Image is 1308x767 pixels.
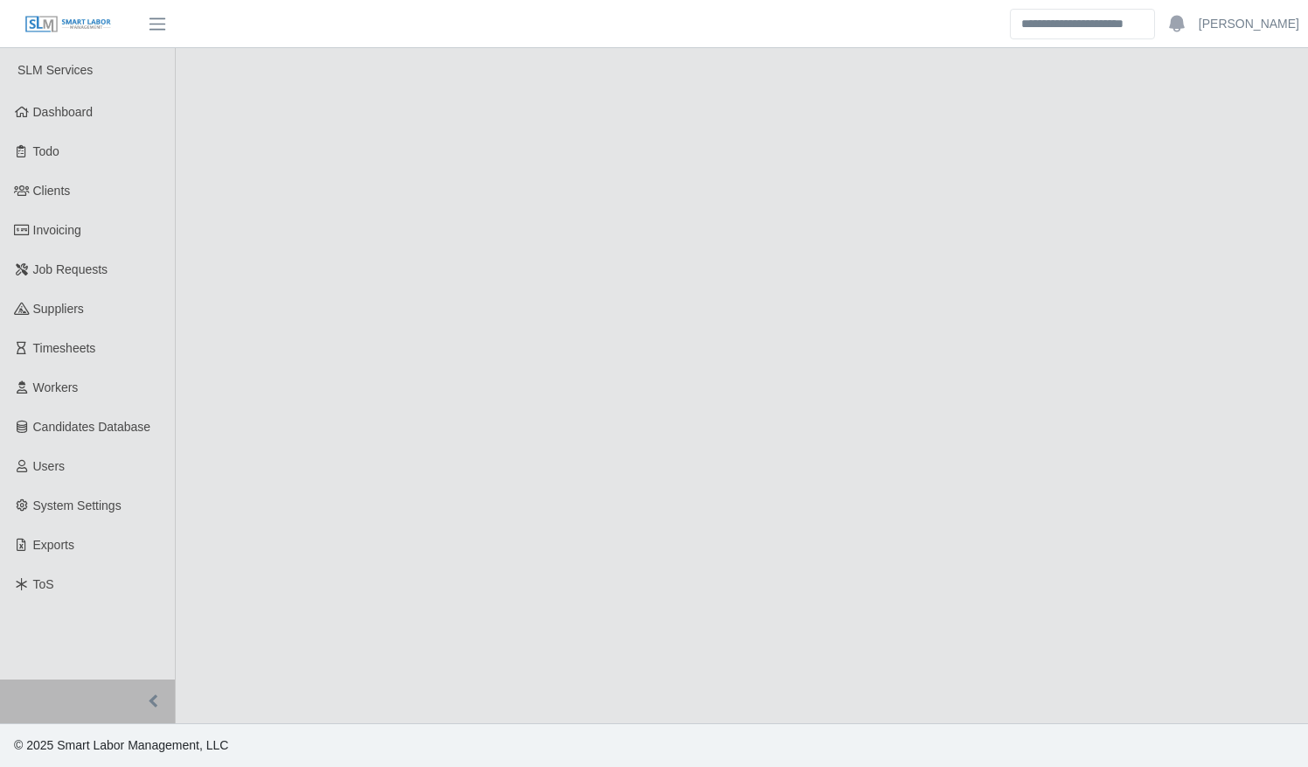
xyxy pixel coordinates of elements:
[33,262,108,276] span: Job Requests
[17,63,93,77] span: SLM Services
[33,144,59,158] span: Todo
[33,459,66,473] span: Users
[33,420,151,434] span: Candidates Database
[33,538,74,552] span: Exports
[33,302,84,316] span: Suppliers
[33,380,79,394] span: Workers
[24,15,112,34] img: SLM Logo
[14,738,228,752] span: © 2025 Smart Labor Management, LLC
[33,499,122,512] span: System Settings
[33,577,54,591] span: ToS
[33,223,81,237] span: Invoicing
[33,105,94,119] span: Dashboard
[33,184,71,198] span: Clients
[1199,15,1299,33] a: [PERSON_NAME]
[1010,9,1155,39] input: Search
[33,341,96,355] span: Timesheets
